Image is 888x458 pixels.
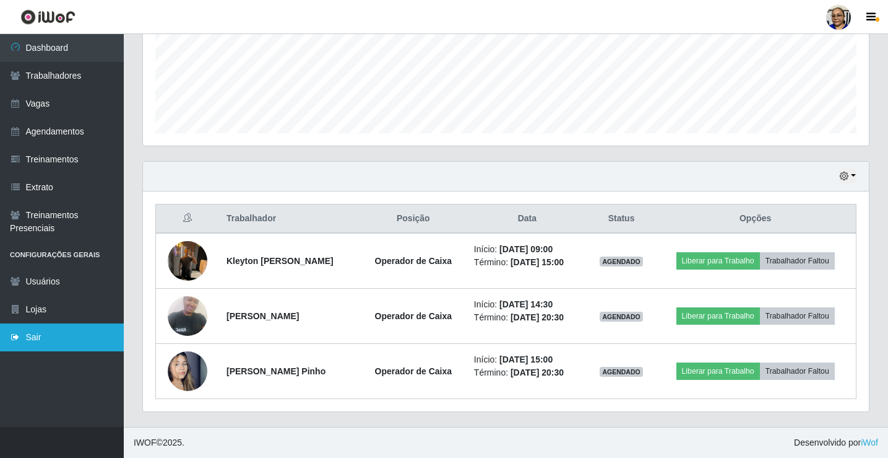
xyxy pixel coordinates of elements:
[467,205,588,234] th: Data
[134,436,184,449] span: © 2025 .
[226,311,299,321] strong: [PERSON_NAME]
[226,366,325,376] strong: [PERSON_NAME] Pinho
[375,256,452,266] strong: Operador de Caixa
[499,355,553,364] time: [DATE] 15:00
[760,307,835,325] button: Trabalhador Faltou
[511,257,564,267] time: [DATE] 15:00
[474,366,580,379] li: Término:
[794,436,878,449] span: Desenvolvido por
[499,244,553,254] time: [DATE] 09:00
[168,234,207,287] img: 1755038431803.jpeg
[474,353,580,366] li: Início:
[600,367,643,377] span: AGENDADO
[676,363,760,380] button: Liberar para Trabalho
[168,336,207,407] img: 1742004720131.jpeg
[511,368,564,377] time: [DATE] 20:30
[474,311,580,324] li: Término:
[375,311,452,321] strong: Operador de Caixa
[676,307,760,325] button: Liberar para Trabalho
[168,289,207,342] img: 1724608563724.jpeg
[219,205,360,234] th: Trabalhador
[655,205,856,234] th: Opções
[134,438,157,447] span: IWOF
[676,252,760,270] button: Liberar para Trabalho
[600,257,643,266] span: AGENDADO
[20,9,75,25] img: CoreUI Logo
[588,205,655,234] th: Status
[360,205,467,234] th: Posição
[474,256,580,269] li: Término:
[499,299,553,309] time: [DATE] 14:30
[861,438,878,447] a: iWof
[375,366,452,376] strong: Operador de Caixa
[474,243,580,256] li: Início:
[226,256,334,266] strong: Kleyton [PERSON_NAME]
[511,312,564,322] time: [DATE] 20:30
[474,298,580,311] li: Início:
[600,312,643,322] span: AGENDADO
[760,252,835,270] button: Trabalhador Faltou
[760,363,835,380] button: Trabalhador Faltou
